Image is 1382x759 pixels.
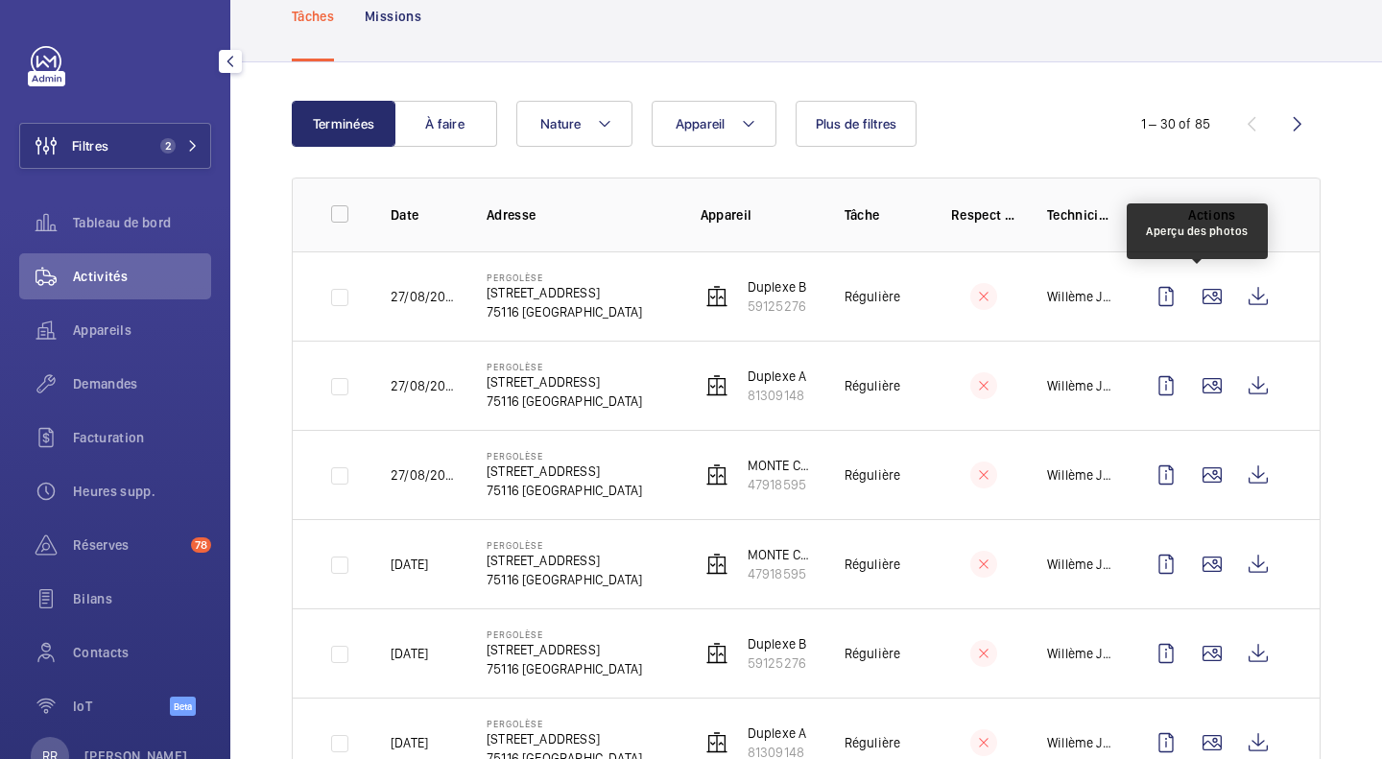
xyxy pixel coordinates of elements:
[748,296,807,316] p: 59125276
[391,555,428,574] p: [DATE]
[845,733,901,752] p: Régulière
[487,551,642,570] p: [STREET_ADDRESS]
[1047,733,1112,752] p: Willème Joassaint
[845,376,901,395] p: Régulière
[72,136,108,155] span: Filtres
[676,116,726,131] span: Appareil
[292,7,334,26] p: Tâches
[73,697,170,716] span: IoT
[73,374,211,393] span: Demandes
[19,123,211,169] button: Filtres2
[73,482,211,501] span: Heures supp.
[365,7,421,26] p: Missions
[748,456,814,475] p: MONTE CHARGE
[393,101,497,147] button: À faire
[652,101,776,147] button: Appareil
[748,475,814,494] p: 47918595
[845,287,901,306] p: Régulière
[748,277,807,296] p: Duplexe B
[391,733,428,752] p: [DATE]
[1146,223,1249,240] div: Aperçu des photos
[796,101,917,147] button: Plus de filtres
[487,361,642,372] p: Pergolèse
[748,564,814,583] p: 47918595
[73,320,211,340] span: Appareils
[391,287,456,306] p: 27/08/2025
[516,101,632,147] button: Nature
[487,718,642,729] p: Pergolèse
[1047,465,1112,485] p: Willème Joassaint
[487,659,642,678] p: 75116 [GEOGRAPHIC_DATA]
[487,372,642,391] p: [STREET_ADDRESS]
[487,283,642,302] p: [STREET_ADDRESS]
[748,367,807,386] p: Duplexe A
[705,642,728,665] img: elevator.svg
[845,644,901,663] p: Régulière
[391,205,456,225] p: Date
[705,463,728,486] img: elevator.svg
[701,205,814,225] p: Appareil
[487,272,642,283] p: Pergolèse
[487,450,642,462] p: Pergolèse
[487,539,642,551] p: Pergolèse
[73,535,183,555] span: Réserves
[540,116,582,131] span: Nature
[391,376,456,395] p: 27/08/2025
[748,723,807,743] p: Duplexe A
[391,465,456,485] p: 27/08/2025
[705,285,728,308] img: elevator.svg
[73,267,211,286] span: Activités
[1047,376,1112,395] p: Willème Joassaint
[292,101,395,147] button: Terminées
[487,629,642,640] p: Pergolèse
[73,589,211,608] span: Bilans
[487,570,642,589] p: 75116 [GEOGRAPHIC_DATA]
[748,545,814,564] p: MONTE CHARGE
[748,634,807,653] p: Duplexe B
[487,481,642,500] p: 75116 [GEOGRAPHIC_DATA]
[1141,114,1210,133] div: 1 – 30 of 85
[391,644,428,663] p: [DATE]
[487,391,642,411] p: 75116 [GEOGRAPHIC_DATA]
[845,555,901,574] p: Régulière
[487,302,642,321] p: 75116 [GEOGRAPHIC_DATA]
[191,537,211,553] span: 78
[160,138,176,154] span: 2
[170,697,196,716] span: Beta
[1047,205,1112,225] p: Technicien
[487,205,670,225] p: Adresse
[748,386,807,405] p: 81309148
[73,428,211,447] span: Facturation
[845,465,901,485] p: Régulière
[705,553,728,576] img: elevator.svg
[1047,287,1112,306] p: Willème Joassaint
[705,374,728,397] img: elevator.svg
[1047,644,1112,663] p: Willème Joassaint
[73,643,211,662] span: Contacts
[1047,555,1112,574] p: Willème Joassaint
[748,653,807,673] p: 59125276
[487,462,642,481] p: [STREET_ADDRESS]
[845,205,920,225] p: Tâche
[705,731,728,754] img: elevator.svg
[951,205,1016,225] p: Respect délai
[816,116,897,131] span: Plus de filtres
[73,213,211,232] span: Tableau de bord
[487,729,642,748] p: [STREET_ADDRESS]
[487,640,642,659] p: [STREET_ADDRESS]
